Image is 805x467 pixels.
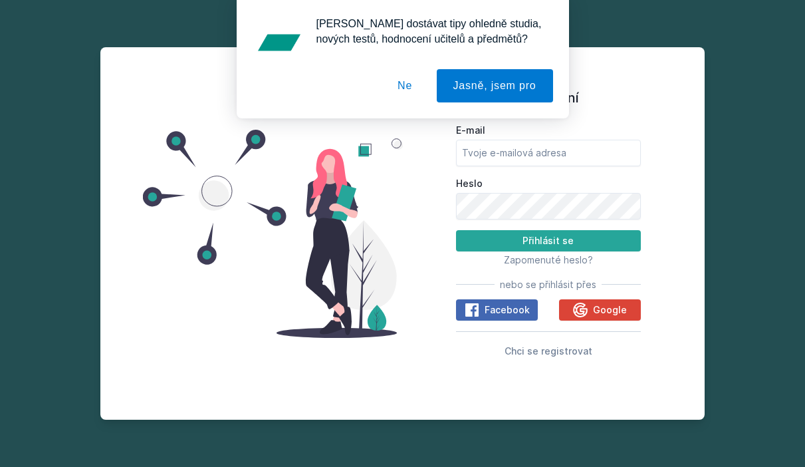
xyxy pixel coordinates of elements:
button: Přihlásit se [456,230,641,251]
span: Zapomenuté heslo? [504,254,593,265]
img: notification icon [253,16,306,69]
span: Chci se registrovat [505,345,592,357]
div: [PERSON_NAME] dostávat tipy ohledně studia, nových testů, hodnocení učitelů a předmětů? [306,16,553,47]
label: E-mail [456,124,641,137]
input: Tvoje e-mailová adresa [456,140,641,166]
button: Ne [381,69,429,102]
span: nebo se přihlásit přes [500,278,596,291]
span: Google [593,303,627,317]
button: Jasně, jsem pro [437,69,553,102]
button: Facebook [456,299,538,321]
span: Facebook [485,303,530,317]
button: Google [559,299,641,321]
button: Chci se registrovat [505,343,592,359]
label: Heslo [456,177,641,190]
